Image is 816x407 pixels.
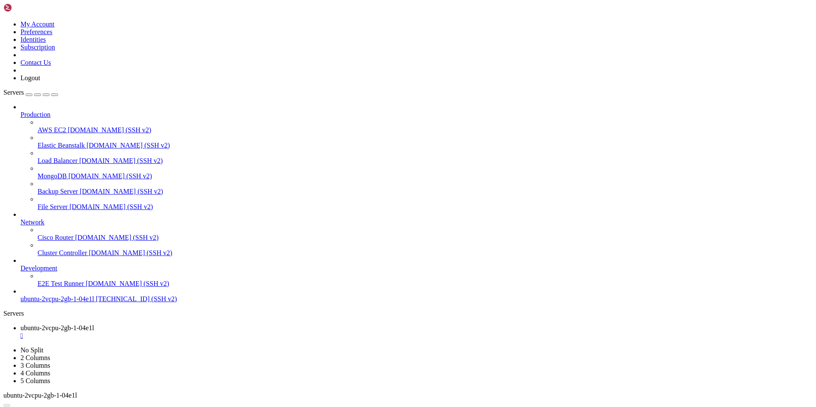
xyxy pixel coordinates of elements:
a: No Split [20,346,44,354]
span: Network [20,218,44,226]
span: ubuntu-2vcpu-2gb-1-04e1l [20,295,94,302]
a: Backup Server [DOMAIN_NAME] (SSH v2) [38,188,813,195]
a: E2E Test Runner [DOMAIN_NAME] (SSH v2) [38,280,813,288]
span: ubuntu-2vcpu-2gb-1-04e1l [3,392,77,399]
span: [DOMAIN_NAME] (SSH v2) [79,157,163,164]
a: 4 Columns [20,369,50,377]
span: ubuntu-2vcpu-2gb-1-04e1l [20,324,94,331]
span: Cisco Router [38,234,73,241]
a: 2 Columns [20,354,50,361]
span: Development [20,265,57,272]
a: 3 Columns [20,362,50,369]
a: Elastic Beanstalk [DOMAIN_NAME] (SSH v2) [38,142,813,149]
img: Shellngn [3,3,52,12]
a: Network [20,218,813,226]
li: MongoDB [DOMAIN_NAME] (SSH v2) [38,165,813,180]
span: Cluster Controller [38,249,87,256]
div: Servers [3,310,813,317]
a: Servers [3,89,58,96]
a: ubuntu-2vcpu-2gb-1-04e1l [20,324,813,340]
x-row: Connecting [TECHNICAL_ID]... [3,3,705,11]
a: Preferences [20,28,52,35]
li: Backup Server [DOMAIN_NAME] (SSH v2) [38,180,813,195]
span: [DOMAIN_NAME] (SSH v2) [87,142,170,149]
a: AWS EC2 [DOMAIN_NAME] (SSH v2) [38,126,813,134]
span: [DOMAIN_NAME] (SSH v2) [68,172,152,180]
a: Subscription [20,44,55,51]
span: [DOMAIN_NAME] (SSH v2) [80,188,163,195]
span: Elastic Beanstalk [38,142,85,149]
a: Logout [20,74,40,81]
li: E2E Test Runner [DOMAIN_NAME] (SSH v2) [38,272,813,288]
span: Servers [3,89,24,96]
div: (0, 1) [3,11,7,18]
a: My Account [20,20,55,28]
span: File Server [38,203,68,210]
span: E2E Test Runner [38,280,84,287]
span: [DOMAIN_NAME] (SSH v2) [68,126,152,134]
li: File Server [DOMAIN_NAME] (SSH v2) [38,195,813,211]
a: MongoDB [DOMAIN_NAME] (SSH v2) [38,172,813,180]
a:  [20,332,813,340]
span: [DOMAIN_NAME] (SSH v2) [75,234,159,241]
a: Cisco Router [DOMAIN_NAME] (SSH v2) [38,234,813,241]
a: Cluster Controller [DOMAIN_NAME] (SSH v2) [38,249,813,257]
a: ubuntu-2vcpu-2gb-1-04e1l [TECHNICAL_ID] (SSH v2) [20,295,813,303]
a: Production [20,111,813,119]
span: [DOMAIN_NAME] (SSH v2) [70,203,153,210]
span: [DOMAIN_NAME] (SSH v2) [89,249,172,256]
a: Development [20,265,813,272]
span: MongoDB [38,172,67,180]
a: Load Balancer [DOMAIN_NAME] (SSH v2) [38,157,813,165]
li: AWS EC2 [DOMAIN_NAME] (SSH v2) [38,119,813,134]
a: 5 Columns [20,377,50,384]
li: ubuntu-2vcpu-2gb-1-04e1l [TECHNICAL_ID] (SSH v2) [20,288,813,303]
span: [DOMAIN_NAME] (SSH v2) [86,280,169,287]
a: Contact Us [20,59,51,66]
li: Production [20,103,813,211]
span: Load Balancer [38,157,78,164]
span: AWS EC2 [38,126,66,134]
span: Backup Server [38,188,78,195]
li: Load Balancer [DOMAIN_NAME] (SSH v2) [38,149,813,165]
li: Cluster Controller [DOMAIN_NAME] (SSH v2) [38,241,813,257]
li: Network [20,211,813,257]
li: Development [20,257,813,288]
li: Elastic Beanstalk [DOMAIN_NAME] (SSH v2) [38,134,813,149]
a: File Server [DOMAIN_NAME] (SSH v2) [38,203,813,211]
a: Identities [20,36,46,43]
span: Production [20,111,50,118]
li: Cisco Router [DOMAIN_NAME] (SSH v2) [38,226,813,241]
span: [TECHNICAL_ID] (SSH v2) [96,295,177,302]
